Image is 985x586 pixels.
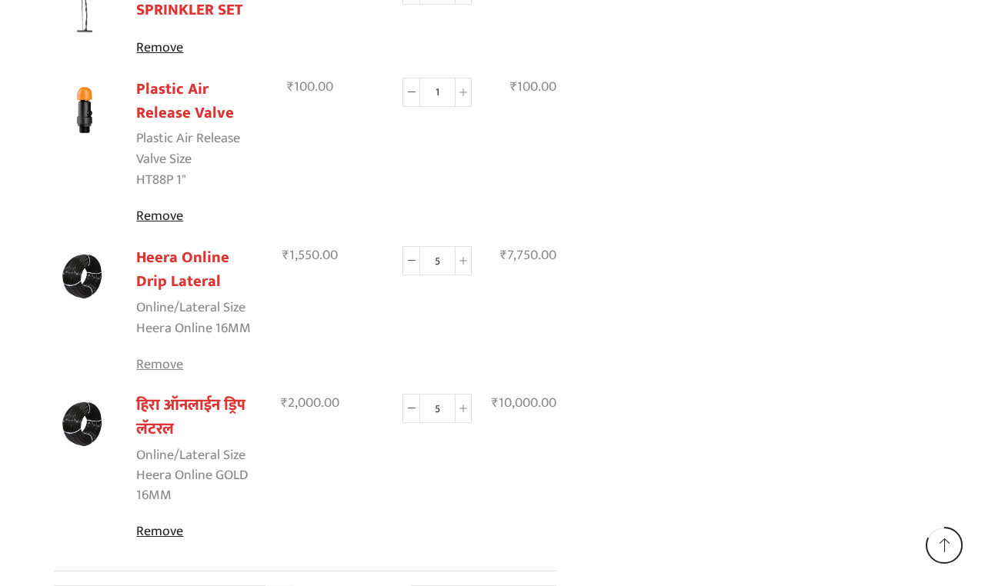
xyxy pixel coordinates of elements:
p: Heera Online 16MM [136,319,251,339]
img: Plastic Air Release Valve [54,79,115,141]
a: हिरा ऑनलाईन ड्रिप लॅटरल [136,392,245,442]
a: Heera Online Drip Lateral [136,245,229,295]
img: Heera Online Drip Lateral [54,248,115,309]
dt: Online/Lateral Size [136,298,245,318]
bdi: 100.00 [510,75,556,98]
bdi: 2,000.00 [281,391,339,415]
span: ₹ [510,75,517,98]
p: Heera Online GOLD 16MM [136,466,261,505]
input: Product quantity [420,246,455,275]
span: ₹ [282,244,289,267]
dt: Plastic Air Release Valve Size [136,128,257,170]
span: ₹ [287,75,294,98]
input: Product quantity [420,394,455,423]
p: HT88P 1" [136,171,186,191]
bdi: 1,550.00 [282,244,338,267]
input: Product quantity [420,78,455,107]
span: ₹ [500,244,507,267]
a: Remove [136,355,261,375]
span: ₹ [492,391,499,415]
img: Heera Online Drip Lateral [54,395,115,457]
span: ₹ [281,391,288,415]
a: Remove [136,521,261,542]
dt: Online/Lateral Size [136,445,245,466]
a: Remove [136,206,261,227]
a: Plastic Air Release Valve [136,76,234,126]
bdi: 100.00 [287,75,333,98]
bdi: 10,000.00 [492,391,556,415]
a: Remove [136,38,261,58]
bdi: 7,750.00 [500,244,556,267]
